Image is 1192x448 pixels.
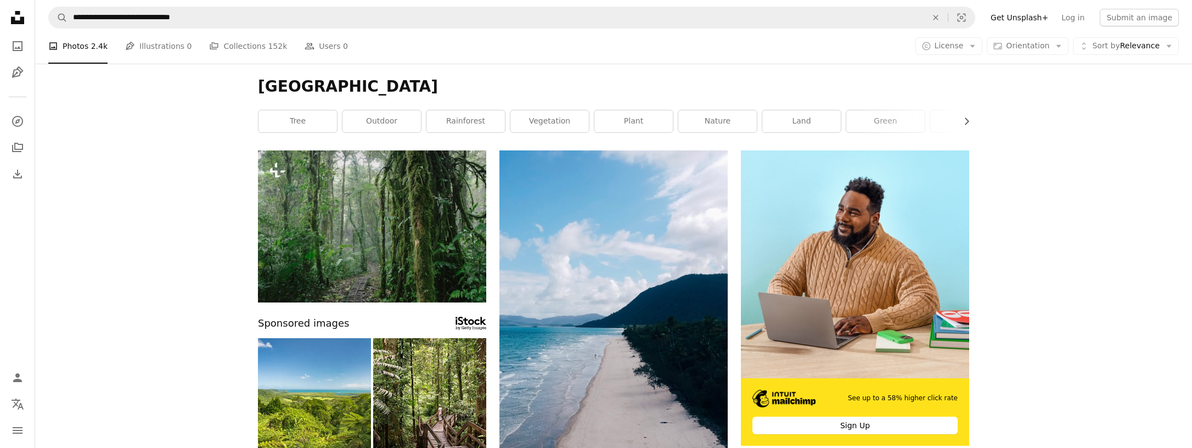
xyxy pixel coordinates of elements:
[343,40,348,52] span: 0
[594,110,673,132] a: plant
[209,29,287,64] a: Collections 152k
[258,316,349,332] span: Sponsored images
[752,390,816,407] img: file-1690386555781-336d1949dad1image
[678,110,757,132] a: nature
[7,35,29,57] a: Photos
[846,110,925,132] a: green
[258,221,486,231] a: A path in the middle of a dense forest
[930,110,1009,132] a: jungle
[510,110,589,132] a: vegetation
[1092,41,1160,52] span: Relevance
[1055,9,1091,26] a: Log in
[741,150,969,378] img: file-1722962830841-dea897b5811bimage
[924,7,948,28] button: Clear
[7,367,29,389] a: Log in / Sign up
[1006,41,1049,50] span: Orientation
[752,417,958,434] div: Sign Up
[741,150,969,446] a: See up to a 58% higher click rateSign Up
[848,394,958,403] span: See up to a 58% higher click rate
[7,163,29,185] a: Download History
[7,137,29,159] a: Collections
[7,419,29,441] button: Menu
[268,40,287,52] span: 152k
[1092,41,1120,50] span: Sort by
[258,110,337,132] a: tree
[48,7,975,29] form: Find visuals sitewide
[7,393,29,415] button: Language
[7,61,29,83] a: Illustrations
[426,110,505,132] a: rainforest
[342,110,421,132] a: outdoor
[258,77,969,97] h1: [GEOGRAPHIC_DATA]
[7,110,29,132] a: Explore
[1100,9,1179,26] button: Submit an image
[125,29,192,64] a: Illustrations 0
[984,9,1055,26] a: Get Unsplash+
[915,37,983,55] button: License
[187,40,192,52] span: 0
[957,110,969,132] button: scroll list to the right
[258,150,486,303] img: A path in the middle of a dense forest
[305,29,348,64] a: Users 0
[987,37,1069,55] button: Orientation
[49,7,68,28] button: Search Unsplash
[935,41,964,50] span: License
[499,327,728,337] a: a beach with a body of water and trees on the side
[1073,37,1179,55] button: Sort byRelevance
[762,110,841,132] a: land
[948,7,975,28] button: Visual search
